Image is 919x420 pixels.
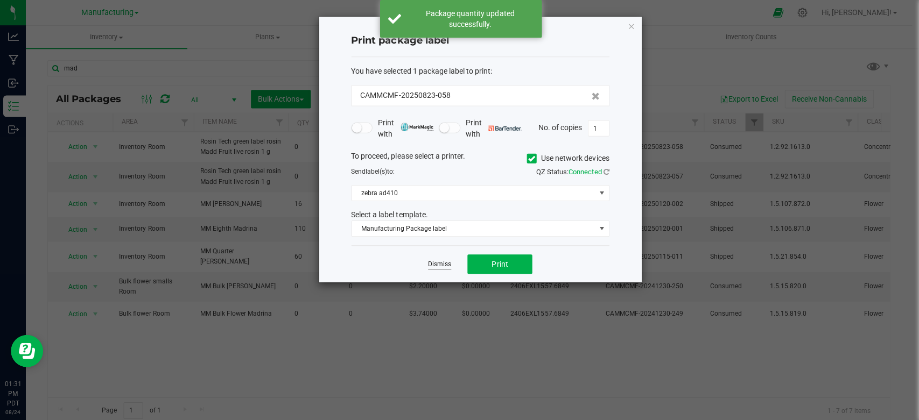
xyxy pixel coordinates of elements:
span: label(s) [365,167,387,175]
div: Package quantity updated successfully. [406,8,532,30]
div: : [350,66,608,77]
span: CAMMCMF-20250823-058 [360,90,450,101]
label: Use network devices [525,152,608,163]
span: No. of copies [537,123,581,131]
span: Connected [567,167,600,175]
span: QZ Status: [535,167,608,175]
span: You have selected 1 package label to print [350,67,489,75]
span: Print with [465,117,520,139]
span: Print with [377,117,432,139]
img: bartender.png [487,125,520,131]
a: Dismiss [427,259,450,268]
span: zebra ad410 [351,185,594,200]
div: Select a label template. [342,209,616,220]
button: Print [466,254,531,273]
img: mark_magic_cybra.png [399,123,432,131]
span: Send to: [350,167,394,175]
h4: Print package label [350,34,608,48]
span: Manufacturing Package label [351,220,594,236]
span: Print [490,259,507,268]
div: To proceed, please select a printer. [342,150,616,166]
iframe: Resource center [11,334,43,366]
